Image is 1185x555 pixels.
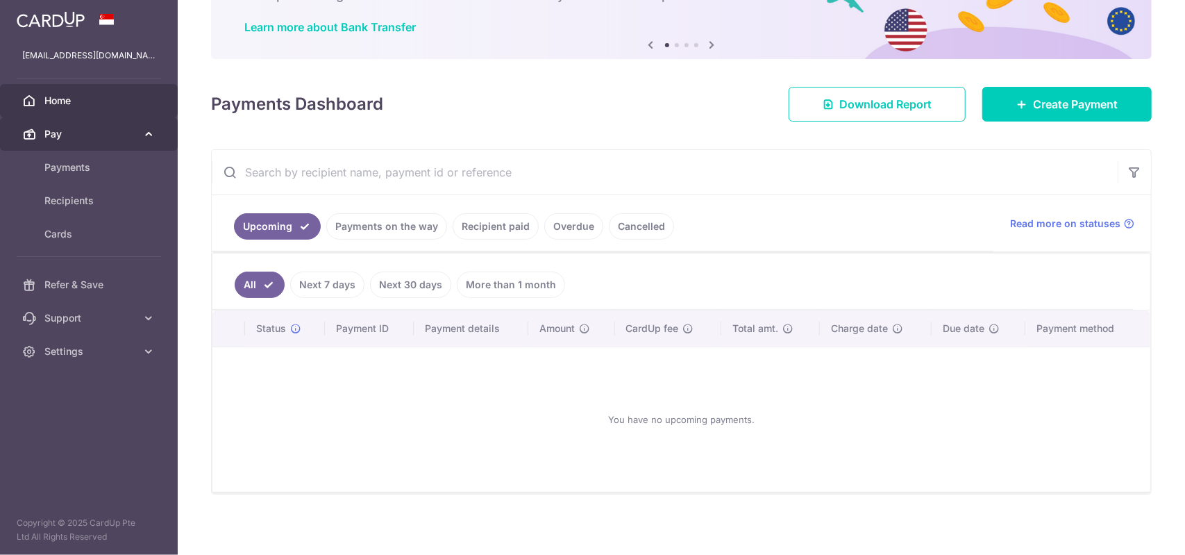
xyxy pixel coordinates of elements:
[212,150,1118,194] input: Search by recipient name, payment id or reference
[325,310,414,347] th: Payment ID
[457,272,565,298] a: More than 1 month
[234,213,321,240] a: Upcoming
[44,160,136,174] span: Payments
[831,322,888,336] span: Charge date
[539,322,575,336] span: Amount
[943,322,984,336] span: Due date
[235,272,285,298] a: All
[626,322,679,336] span: CardUp fee
[22,49,156,63] p: [EMAIL_ADDRESS][DOMAIN_NAME]
[44,278,136,292] span: Refer & Save
[544,213,603,240] a: Overdue
[256,322,286,336] span: Status
[44,194,136,208] span: Recipients
[44,345,136,358] span: Settings
[609,213,674,240] a: Cancelled
[44,227,136,241] span: Cards
[982,87,1152,122] a: Create Payment
[1033,96,1118,113] span: Create Payment
[17,11,85,28] img: CardUp
[211,92,383,117] h4: Payments Dashboard
[789,87,966,122] a: Download Report
[1025,310,1150,347] th: Payment method
[732,322,778,336] span: Total amt.
[1010,217,1120,231] span: Read more on statuses
[44,127,136,141] span: Pay
[229,358,1134,481] div: You have no upcoming payments.
[453,213,539,240] a: Recipient paid
[44,311,136,325] span: Support
[44,94,136,108] span: Home
[290,272,364,298] a: Next 7 days
[1010,217,1134,231] a: Read more on statuses
[839,96,932,113] span: Download Report
[326,213,447,240] a: Payments on the way
[414,310,529,347] th: Payment details
[244,20,416,34] a: Learn more about Bank Transfer
[370,272,451,298] a: Next 30 days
